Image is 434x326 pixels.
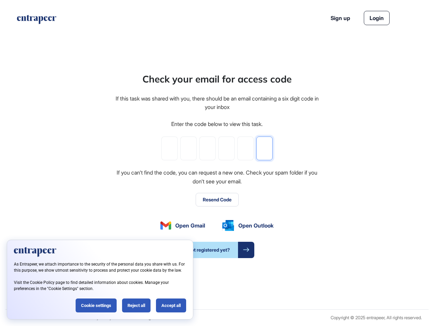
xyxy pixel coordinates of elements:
span: Open Gmail [175,221,205,230]
a: Open Gmail [160,221,205,230]
a: entrapeer-logo [16,15,57,26]
span: Not registered yet? [180,242,238,258]
button: Resend Code [196,193,239,206]
a: Not registered yet? [180,242,254,258]
div: Enter the code below to view this task. [171,120,263,129]
div: If you can't find the code, you can request a new one. Check your spam folder if you don't see yo... [115,168,319,186]
div: If this task was shared with you, there should be an email containing a six digit code in your inbox [115,94,319,112]
a: Open Outlook [222,220,274,231]
a: Sign up [331,14,350,22]
span: Open Outlook [238,221,274,230]
a: Login [364,11,390,25]
div: Copyright © 2025 entrapeer, All rights reserved. [331,315,422,320]
div: Check your email for access code [142,72,292,86]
